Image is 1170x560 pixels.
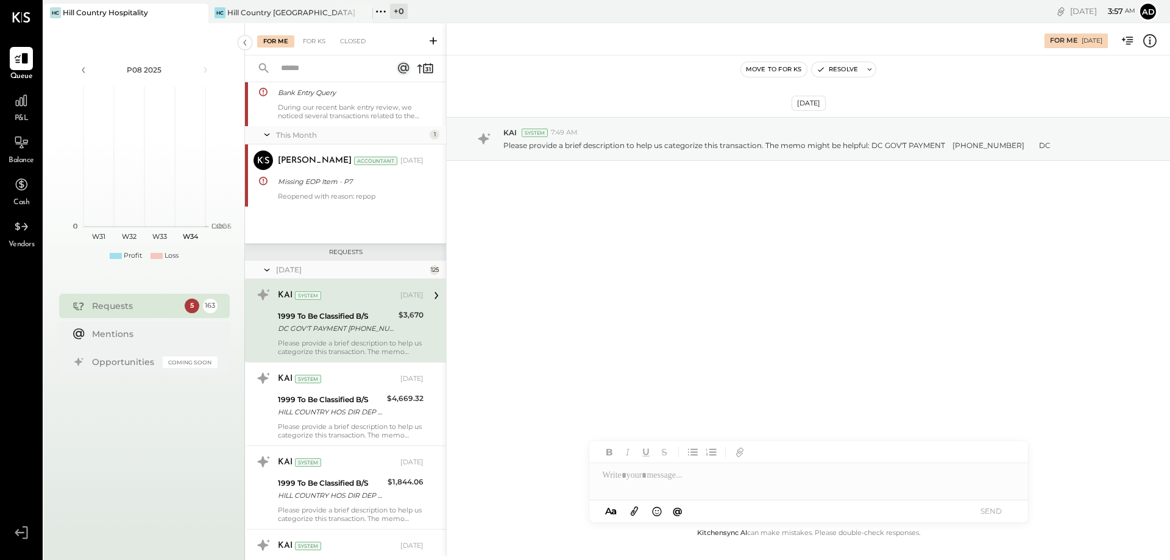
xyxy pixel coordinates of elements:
span: KAI [503,127,517,138]
a: Vendors [1,215,42,250]
div: Please provide a brief description to help us categorize this transaction. The memo might be help... [278,422,424,439]
div: 125 [430,265,439,275]
div: Opportunities [92,356,157,368]
div: 1999 To Be Classified B/S [278,310,395,322]
div: [DATE] [400,374,424,384]
span: Cash [13,197,29,208]
div: Hill Country [GEOGRAPHIC_DATA] [227,7,355,18]
button: Underline [638,444,654,460]
div: Reopened with reason: repop [278,192,424,200]
text: W32 [122,232,136,241]
div: Requests [251,248,440,257]
div: This Month [276,130,427,140]
text: W31 [92,232,105,241]
button: Ordered List [703,444,719,460]
div: + 0 [390,4,408,19]
span: Balance [9,155,34,166]
div: System [295,291,321,300]
div: System [295,458,321,467]
div: $4,669.32 [387,392,424,405]
span: Queue [10,71,33,82]
span: P&L [15,113,29,124]
button: @ [669,503,686,519]
span: @ [673,505,682,517]
div: [DATE] [792,96,826,111]
div: 1999 To Be Classified B/S [278,477,384,489]
div: Please provide a brief description to help us categorize this transaction. The memo might be help... [278,339,424,356]
div: Missing EOP Item - P7 [278,175,420,188]
button: Unordered List [685,444,701,460]
div: [DATE] [400,458,424,467]
button: Move to for ks [741,62,807,77]
div: Profit [124,251,142,261]
div: HC [50,7,61,18]
div: For KS [297,35,331,48]
div: KAI [278,373,292,385]
div: 1 [430,130,439,140]
div: HC [214,7,225,18]
div: System [295,542,321,550]
div: 5 [185,299,199,313]
text: Labor [211,222,230,230]
div: P08 2025 [93,65,196,75]
text: W33 [152,232,167,241]
div: Accountant [354,157,397,165]
div: System [522,129,548,137]
a: Balance [1,131,42,166]
div: KAI [278,540,292,552]
button: Strikethrough [656,444,672,460]
div: Closed [334,35,372,48]
a: P&L [1,89,42,124]
div: For Me [1050,36,1077,46]
div: KAI [278,289,292,302]
div: Requests [92,300,179,312]
div: [DATE] [276,264,427,275]
p: Please provide a brief description to help us categorize this transaction. The memo might be help... [503,140,1051,151]
div: DC GOV'T PAYMENT [PHONE_NUMBER] DC [278,322,395,335]
div: System [295,375,321,383]
div: [DATE] [400,291,424,300]
button: Bold [601,444,617,460]
div: [DATE] [400,541,424,551]
div: Mentions [92,328,211,340]
div: For Me [257,35,294,48]
a: Queue [1,47,42,82]
span: 7:49 AM [551,128,578,138]
div: Loss [165,251,179,261]
div: During our recent bank entry review, we noticed several transactions related to the following des... [278,103,424,120]
button: SEND [967,503,1016,519]
div: Bank Entry Query [278,87,420,99]
div: Coming Soon [163,356,218,368]
div: HILL COUNTRY HOS DIR DEP 95060000 [278,406,383,418]
div: [DATE] [1070,5,1135,17]
a: Cash [1,173,42,208]
div: $3,670 [399,309,424,321]
button: Add URL [732,444,748,460]
button: Ad [1138,2,1158,21]
div: Please provide a brief description to help us categorize this transaction. The memo might be help... [278,506,424,523]
div: [PERSON_NAME] [278,155,352,167]
div: $1,844.06 [388,476,424,488]
span: Vendors [9,239,35,250]
div: 163 [203,299,218,313]
text: 0 [73,222,77,230]
text: W34 [182,232,198,241]
button: Italic [620,444,636,460]
div: [DATE] [1082,37,1102,45]
div: HILL COUNTRY HOS DIR DEP 95060000 [278,489,384,502]
span: a [611,505,617,517]
div: [DATE] [400,156,424,166]
button: Resolve [812,62,863,77]
div: 1999 To Be Classified B/S [278,394,383,406]
div: copy link [1055,5,1067,18]
div: KAI [278,456,292,469]
div: Hill Country Hospitality [63,7,148,18]
button: Aa [601,505,621,518]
